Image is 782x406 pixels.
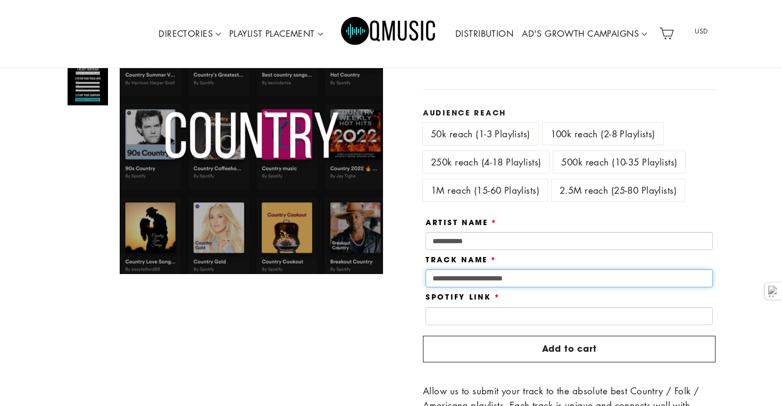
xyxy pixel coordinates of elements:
[426,255,497,264] label: Track Name
[681,23,722,39] span: USD
[341,10,437,57] img: Q Music Promotions
[423,123,538,145] label: 50k reach (1-3 Playlists)
[225,22,327,46] a: PLAYLIST PLACEMENT
[451,22,518,46] a: DISTRIBUTION
[423,54,469,69] span: $129.00
[154,22,225,46] a: DIRECTORIES
[426,293,500,301] label: Spotify Link
[123,3,655,65] div: Primary
[423,336,716,362] button: Add to cart
[542,343,597,354] span: Add to cart
[68,65,108,105] img: Country Playlist Placement
[423,151,549,173] label: 250k reach (4-18 Playlists)
[423,109,716,117] label: Audience Reach
[475,54,514,69] span: $99.00
[553,151,685,173] label: 500k reach (10-35 Playlists)
[518,22,651,46] a: AD'S GROWTH CAMPAIGNS
[552,179,685,201] label: 2.5M reach (25-80 Playlists)
[543,123,663,145] label: 100k reach (2-8 Playlists)
[423,179,547,201] label: 1M reach (15-60 Playlists)
[426,218,497,227] label: Artist Name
